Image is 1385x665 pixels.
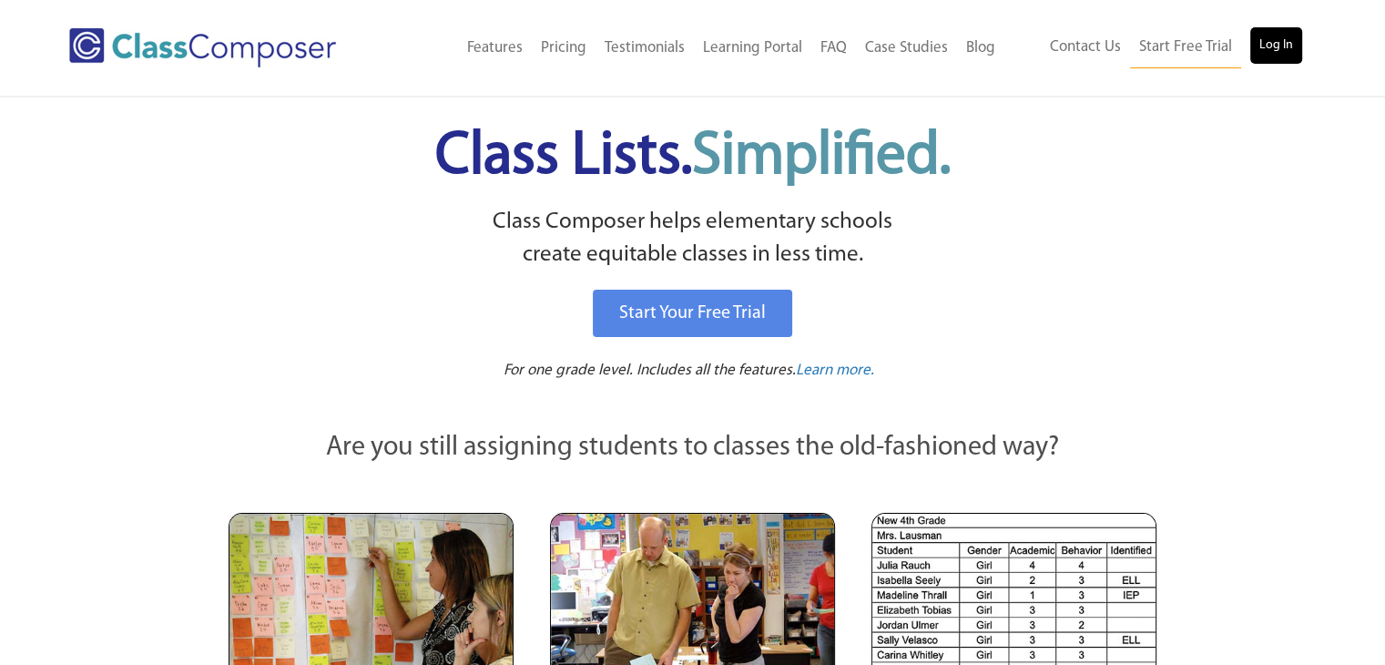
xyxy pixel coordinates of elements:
[593,290,792,337] a: Start Your Free Trial
[1041,27,1130,67] a: Contact Us
[69,28,336,67] img: Class Composer
[1130,27,1241,68] a: Start Free Trial
[796,363,874,378] span: Learn more.
[692,128,951,187] span: Simplified.
[1004,27,1302,68] nav: Header Menu
[504,363,796,378] span: For one grade level. Includes all the features.
[856,28,957,68] a: Case Studies
[532,28,596,68] a: Pricing
[957,28,1004,68] a: Blog
[1250,27,1302,64] a: Log In
[811,28,856,68] a: FAQ
[394,28,1003,68] nav: Header Menu
[596,28,694,68] a: Testimonials
[458,28,532,68] a: Features
[694,28,811,68] a: Learning Portal
[229,428,1157,468] p: Are you still assigning students to classes the old-fashioned way?
[435,128,951,187] span: Class Lists.
[619,304,766,322] span: Start Your Free Trial
[226,206,1160,272] p: Class Composer helps elementary schools create equitable classes in less time.
[796,360,874,383] a: Learn more.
